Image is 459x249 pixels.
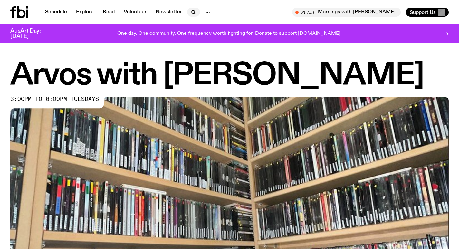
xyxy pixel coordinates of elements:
[120,8,150,17] a: Volunteer
[10,28,52,39] h3: AusArt Day: [DATE]
[72,8,98,17] a: Explore
[10,61,449,90] h1: Arvos with [PERSON_NAME]
[10,97,99,102] span: 3:00pm to 6:00pm tuesdays
[117,31,342,37] p: One day. One community. One frequency worth fighting for. Donate to support [DOMAIN_NAME].
[292,8,401,17] button: On AirMornings with [PERSON_NAME]
[99,8,119,17] a: Read
[410,9,436,15] span: Support Us
[152,8,186,17] a: Newsletter
[406,8,449,17] button: Support Us
[41,8,71,17] a: Schedule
